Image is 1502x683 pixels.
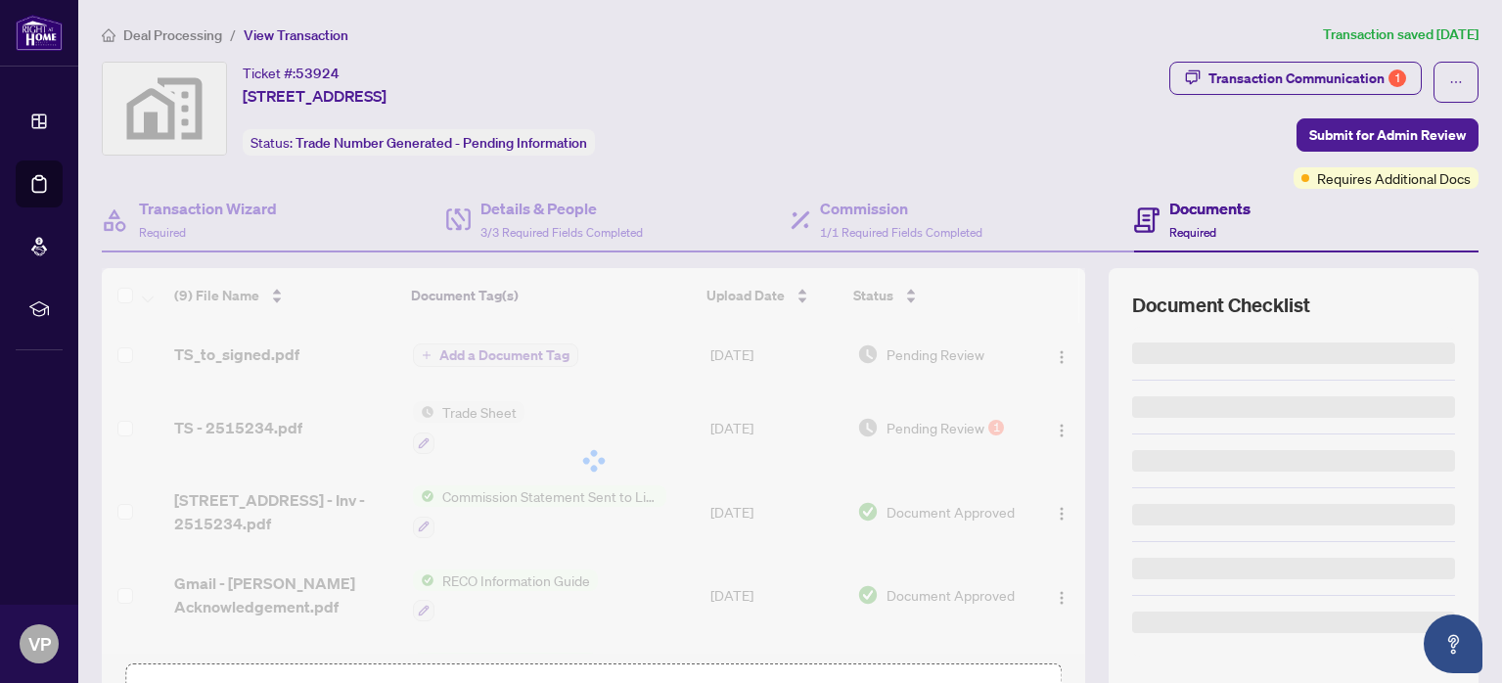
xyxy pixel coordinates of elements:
[1449,75,1463,89] span: ellipsis
[243,129,595,156] div: Status:
[1169,62,1422,95] button: Transaction Communication1
[16,15,63,51] img: logo
[820,225,982,240] span: 1/1 Required Fields Completed
[139,225,186,240] span: Required
[1132,292,1310,319] span: Document Checklist
[1297,118,1479,152] button: Submit for Admin Review
[243,62,340,84] div: Ticket #:
[244,26,348,44] span: View Transaction
[820,197,982,220] h4: Commission
[1317,167,1471,189] span: Requires Additional Docs
[1169,225,1216,240] span: Required
[139,197,277,220] h4: Transaction Wizard
[296,134,587,152] span: Trade Number Generated - Pending Information
[103,63,226,155] img: svg%3e
[123,26,222,44] span: Deal Processing
[480,197,643,220] h4: Details & People
[1424,615,1482,673] button: Open asap
[243,84,387,108] span: [STREET_ADDRESS]
[480,225,643,240] span: 3/3 Required Fields Completed
[1208,63,1406,94] div: Transaction Communication
[230,23,236,46] li: /
[1323,23,1479,46] article: Transaction saved [DATE]
[296,65,340,82] span: 53924
[1388,69,1406,87] div: 1
[1309,119,1466,151] span: Submit for Admin Review
[28,630,51,658] span: VP
[1169,197,1251,220] h4: Documents
[102,28,115,42] span: home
